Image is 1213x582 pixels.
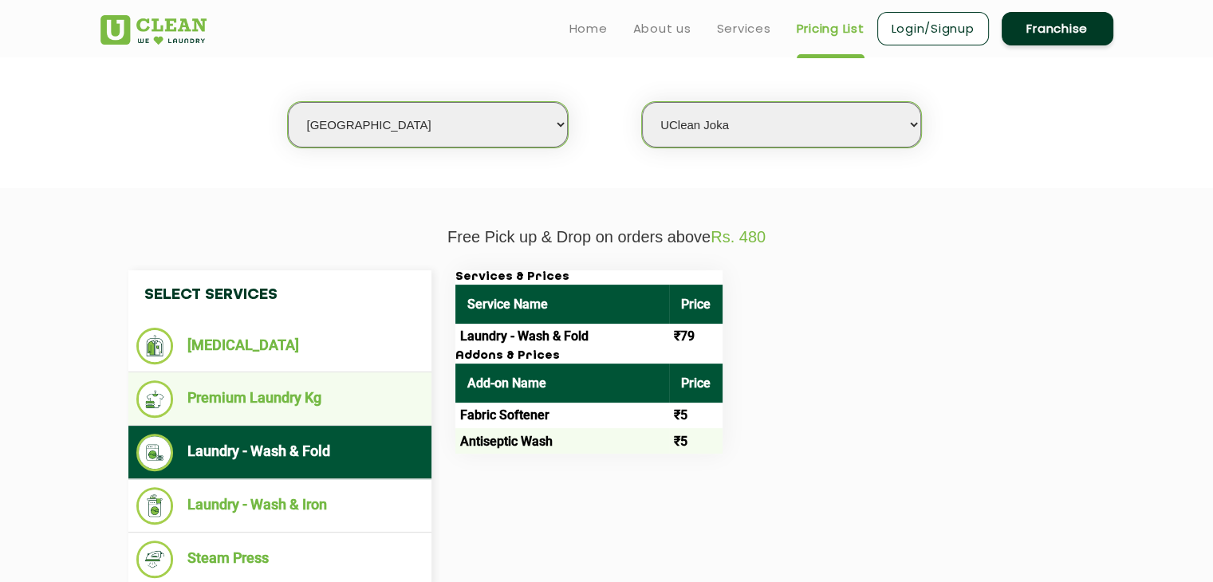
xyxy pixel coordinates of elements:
[136,434,423,471] li: Laundry - Wash & Fold
[128,270,431,320] h4: Select Services
[877,12,989,45] a: Login/Signup
[100,228,1113,246] p: Free Pick up & Drop on orders above
[136,487,174,525] img: Laundry - Wash & Iron
[136,541,174,578] img: Steam Press
[136,380,174,418] img: Premium Laundry Kg
[717,19,771,38] a: Services
[136,380,423,418] li: Premium Laundry Kg
[669,324,723,349] td: ₹79
[455,403,669,428] td: Fabric Softener
[711,228,766,246] span: Rs. 480
[136,487,423,525] li: Laundry - Wash & Iron
[136,434,174,471] img: Laundry - Wash & Fold
[1002,12,1113,45] a: Franchise
[455,285,669,324] th: Service Name
[569,19,608,38] a: Home
[136,328,423,364] li: [MEDICAL_DATA]
[455,349,723,364] h3: Addons & Prices
[669,403,723,428] td: ₹5
[455,324,669,349] td: Laundry - Wash & Fold
[669,428,723,454] td: ₹5
[100,15,207,45] img: UClean Laundry and Dry Cleaning
[455,428,669,454] td: Antiseptic Wash
[797,19,864,38] a: Pricing List
[669,364,723,403] th: Price
[136,328,174,364] img: Dry Cleaning
[455,364,669,403] th: Add-on Name
[455,270,723,285] h3: Services & Prices
[136,541,423,578] li: Steam Press
[633,19,691,38] a: About us
[669,285,723,324] th: Price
